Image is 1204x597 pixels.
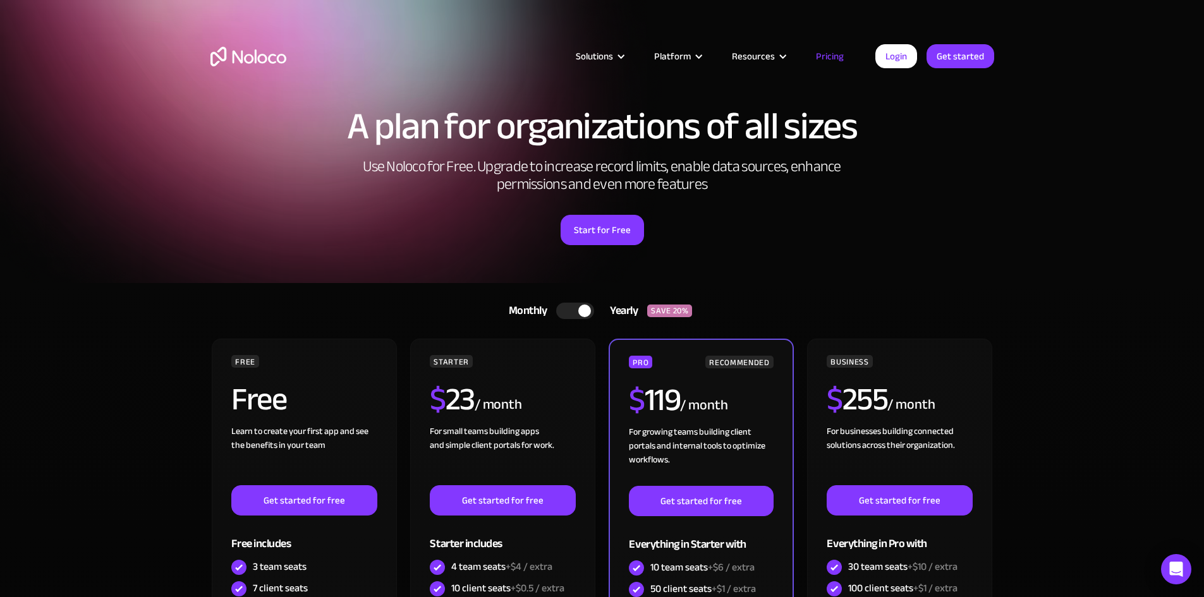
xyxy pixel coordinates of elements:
[887,395,935,415] div: / month
[506,557,552,576] span: +$4 / extra
[827,516,972,557] div: Everything in Pro with
[654,48,691,64] div: Platform
[493,301,557,320] div: Monthly
[594,301,647,320] div: Yearly
[629,425,773,486] div: For growing teams building client portals and internal tools to optimize workflows.
[680,395,727,416] div: / month
[629,486,773,516] a: Get started for free
[800,48,860,64] a: Pricing
[827,370,842,429] span: $
[629,356,652,368] div: PRO
[210,47,286,66] a: home
[560,48,638,64] div: Solutions
[231,383,286,415] h2: Free
[451,581,564,595] div: 10 client seats
[650,560,755,574] div: 10 team seats
[629,516,773,557] div: Everything in Starter with
[650,582,756,596] div: 50 client seats
[231,516,377,557] div: Free includes
[475,395,522,415] div: / month
[647,305,692,317] div: SAVE 20%
[430,370,446,429] span: $
[908,557,958,576] span: +$10 / extra
[350,158,855,193] h2: Use Noloco for Free. Upgrade to increase record limits, enable data sources, enhance permissions ...
[629,384,680,416] h2: 119
[576,48,613,64] div: Solutions
[451,560,552,574] div: 4 team seats
[827,485,972,516] a: Get started for free
[430,516,575,557] div: Starter includes
[1161,554,1191,584] div: Open Intercom Messenger
[430,383,475,415] h2: 23
[253,560,307,574] div: 3 team seats
[705,356,773,368] div: RECOMMENDED
[231,355,259,368] div: FREE
[848,560,958,574] div: 30 team seats
[561,215,644,245] a: Start for Free
[253,581,308,595] div: 7 client seats
[629,370,645,430] span: $
[210,107,994,145] h1: A plan for organizations of all sizes
[827,425,972,485] div: For businesses building connected solutions across their organization. ‍
[927,44,994,68] a: Get started
[848,581,958,595] div: 100 client seats
[638,48,716,64] div: Platform
[716,48,800,64] div: Resources
[875,44,917,68] a: Login
[430,485,575,516] a: Get started for free
[430,425,575,485] div: For small teams building apps and simple client portals for work. ‍
[231,425,377,485] div: Learn to create your first app and see the benefits in your team ‍
[827,383,887,415] h2: 255
[430,355,472,368] div: STARTER
[231,485,377,516] a: Get started for free
[708,558,755,577] span: +$6 / extra
[732,48,775,64] div: Resources
[827,355,872,368] div: BUSINESS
